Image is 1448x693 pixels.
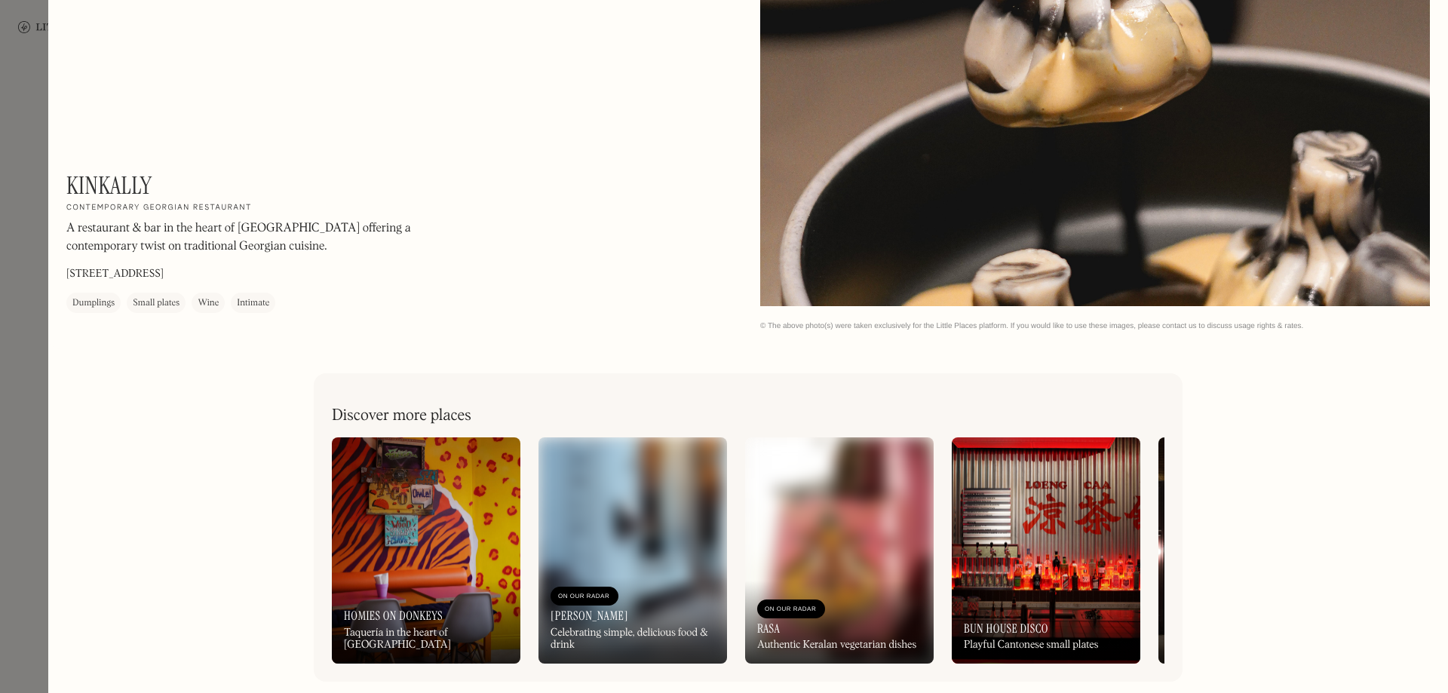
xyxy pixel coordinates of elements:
[757,639,916,652] div: Authentic Keralan vegetarian dishes
[237,296,269,311] div: Intimate
[952,437,1140,664] a: Bun House DiscoPlayful Cantonese small plates
[66,219,474,256] p: A restaurant & bar in the heart of [GEOGRAPHIC_DATA] offering a contemporary twist on traditional...
[344,627,508,652] div: Taquería in the heart of [GEOGRAPHIC_DATA]
[66,203,252,213] h2: Contemporary Georgian restaurant
[551,609,628,623] h3: [PERSON_NAME]
[133,296,179,311] div: Small plates
[332,406,471,425] h2: Discover more places
[745,437,934,664] a: On Our RadarRasaAuthentic Keralan vegetarian dishes
[765,602,818,617] div: On Our Radar
[760,321,1430,331] div: © The above photo(s) were taken exclusively for the Little Places platform. If you would like to ...
[344,609,443,623] h3: Homies on Donkeys
[964,621,1048,636] h3: Bun House Disco
[72,296,115,311] div: Dumplings
[538,437,727,664] a: On Our Radar[PERSON_NAME]Celebrating simple, delicious food & drink
[558,589,611,604] div: On Our Radar
[964,639,1099,652] div: Playful Cantonese small plates
[66,171,152,200] h1: Kinkally
[66,266,164,282] p: [STREET_ADDRESS]
[198,296,219,311] div: Wine
[332,437,520,664] a: Homies on DonkeysTaquería in the heart of [GEOGRAPHIC_DATA]
[1158,437,1347,664] a: TamilaModern [PERSON_NAME] house
[757,621,780,636] h3: Rasa
[551,627,715,652] div: Celebrating simple, delicious food & drink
